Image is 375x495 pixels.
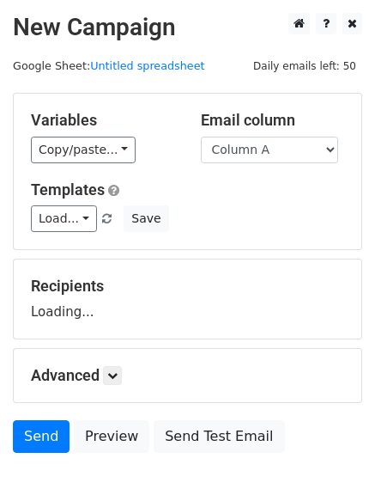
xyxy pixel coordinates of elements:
[154,420,284,453] a: Send Test Email
[247,57,362,76] span: Daily emails left: 50
[247,59,362,72] a: Daily emails left: 50
[31,137,136,163] a: Copy/paste...
[31,366,344,385] h5: Advanced
[31,205,97,232] a: Load...
[13,420,70,453] a: Send
[90,59,204,72] a: Untitled spreadsheet
[31,111,175,130] h5: Variables
[31,180,105,199] a: Templates
[31,277,344,296] h5: Recipients
[13,59,205,72] small: Google Sheet:
[201,111,345,130] h5: Email column
[124,205,168,232] button: Save
[13,13,362,42] h2: New Campaign
[31,277,344,321] div: Loading...
[74,420,149,453] a: Preview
